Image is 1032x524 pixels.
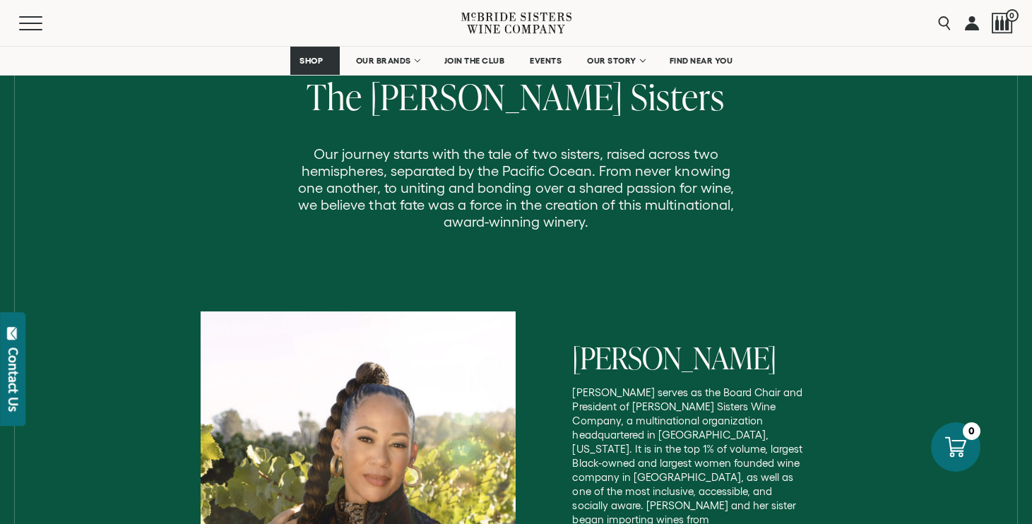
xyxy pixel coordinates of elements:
[444,56,505,66] span: JOIN THE CLUB
[6,347,20,412] div: Contact Us
[631,72,725,121] span: Sisters
[1006,9,1019,22] span: 0
[572,343,809,373] h3: [PERSON_NAME]
[435,47,514,75] a: JOIN THE CLUB
[521,47,571,75] a: EVENTS
[587,56,636,66] span: OUR STORY
[290,145,742,230] p: Our journey starts with the tale of two sisters, raised across two hemispheres, separated by the ...
[370,72,623,121] span: [PERSON_NAME]
[347,47,428,75] a: OUR BRANDS
[660,47,742,75] a: FIND NEAR YOU
[578,47,653,75] a: OUR STORY
[356,56,411,66] span: OUR BRANDS
[307,72,362,121] span: The
[963,422,980,440] div: 0
[290,47,340,75] a: SHOP
[19,16,70,30] button: Mobile Menu Trigger
[670,56,733,66] span: FIND NEAR YOU
[299,56,324,66] span: SHOP
[530,56,562,66] span: EVENTS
